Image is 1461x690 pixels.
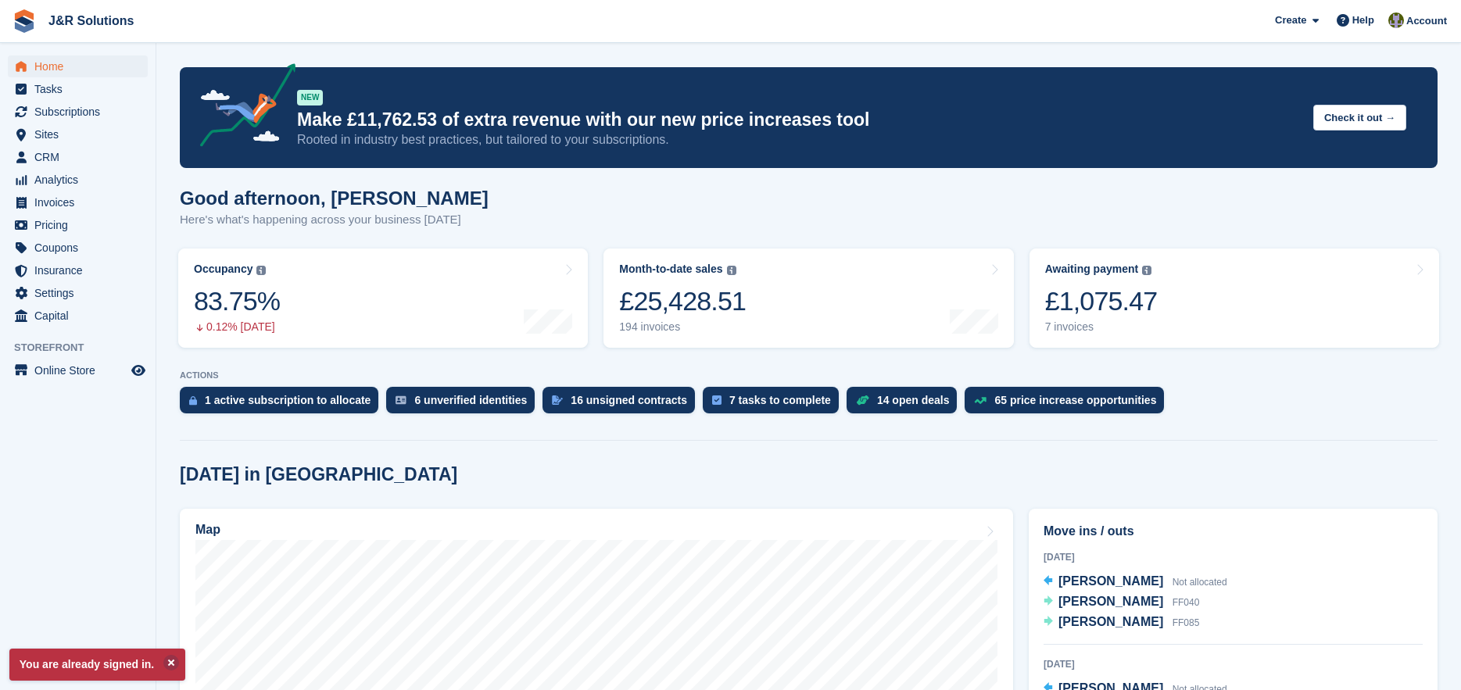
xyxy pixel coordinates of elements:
[8,55,148,77] a: menu
[1044,550,1423,564] div: [DATE]
[8,78,148,100] a: menu
[543,387,703,421] a: 16 unsigned contracts
[297,131,1301,148] p: Rooted in industry best practices, but tailored to your subscriptions.
[729,394,831,406] div: 7 tasks to complete
[34,169,128,191] span: Analytics
[727,266,736,275] img: icon-info-grey-7440780725fd019a000dd9b08b2336e03edf1995a4989e88bcd33f0948082b44.svg
[180,188,489,209] h1: Good afternoon, [PERSON_NAME]
[194,320,280,334] div: 0.12% [DATE]
[129,361,148,380] a: Preview store
[552,395,563,405] img: contract_signature_icon-13c848040528278c33f63329250d36e43548de30e8caae1d1a13099fd9432cc5.svg
[180,211,489,229] p: Here's what's happening across your business [DATE]
[297,109,1301,131] p: Make £11,762.53 of extra revenue with our new price increases tool
[178,248,588,348] a: Occupancy 83.75% 0.12% [DATE]
[8,237,148,259] a: menu
[1045,285,1158,317] div: £1,075.47
[187,63,296,152] img: price-adjustments-announcement-icon-8257ccfd72463d97f412b2fc003d46551f7dbcb40ab6d574587a9cd5c0d94...
[386,387,543,421] a: 6 unverified identities
[205,394,371,406] div: 1 active subscription to allocate
[8,146,148,168] a: menu
[1044,522,1423,541] h2: Move ins / outs
[847,387,965,421] a: 14 open deals
[1044,572,1227,592] a: [PERSON_NAME] Not allocated
[8,359,148,381] a: menu
[189,395,197,406] img: active_subscription_to_allocate_icon-d502201f5373d7db506a760aba3b589e785aa758c864c3986d89f69b8ff3...
[1058,574,1163,588] span: [PERSON_NAME]
[1173,617,1200,628] span: FF085
[1044,657,1423,671] div: [DATE]
[414,394,527,406] div: 6 unverified identities
[297,90,323,105] div: NEW
[1058,595,1163,608] span: [PERSON_NAME]
[877,394,950,406] div: 14 open deals
[1352,13,1374,28] span: Help
[712,395,722,405] img: task-75834270c22a3079a89374b754ae025e5fb1db73e45f91037f5363f120a921f8.svg
[195,523,220,537] h2: Map
[856,395,869,406] img: deal-1b604bf984904fb50ccaf53a9ad4b4a5d6e5aea283cecdc64d6e3604feb123c2.svg
[1045,263,1139,276] div: Awaiting payment
[34,259,128,281] span: Insurance
[1388,13,1404,28] img: Chris Dell
[34,55,128,77] span: Home
[8,191,148,213] a: menu
[1058,615,1163,628] span: [PERSON_NAME]
[1275,13,1306,28] span: Create
[34,359,128,381] span: Online Store
[34,237,128,259] span: Coupons
[8,101,148,123] a: menu
[34,78,128,100] span: Tasks
[256,266,266,275] img: icon-info-grey-7440780725fd019a000dd9b08b2336e03edf1995a4989e88bcd33f0948082b44.svg
[180,370,1438,381] p: ACTIONS
[703,387,847,421] a: 7 tasks to complete
[619,320,746,334] div: 194 invoices
[1173,597,1200,608] span: FF040
[194,285,280,317] div: 83.75%
[571,394,687,406] div: 16 unsigned contracts
[8,214,148,236] a: menu
[1173,577,1227,588] span: Not allocated
[180,387,386,421] a: 1 active subscription to allocate
[34,191,128,213] span: Invoices
[34,282,128,304] span: Settings
[603,248,1013,348] a: Month-to-date sales £25,428.51 194 invoices
[619,285,746,317] div: £25,428.51
[8,282,148,304] a: menu
[965,387,1172,421] a: 65 price increase opportunities
[13,9,36,33] img: stora-icon-8386f47178a22dfd0bd8f6a31ec36ba5ce8667c1dd55bd0f319d3a0aa187defe.svg
[994,394,1156,406] div: 65 price increase opportunities
[1044,613,1199,633] a: [PERSON_NAME] FF085
[8,259,148,281] a: menu
[8,123,148,145] a: menu
[1044,592,1199,613] a: [PERSON_NAME] FF040
[8,169,148,191] a: menu
[1142,266,1151,275] img: icon-info-grey-7440780725fd019a000dd9b08b2336e03edf1995a4989e88bcd33f0948082b44.svg
[1313,105,1406,130] button: Check it out →
[14,340,156,356] span: Storefront
[34,101,128,123] span: Subscriptions
[396,395,406,405] img: verify_identity-adf6edd0f0f0b5bbfe63781bf79b02c33cf7c696d77639b501bdc392416b5a36.svg
[34,214,128,236] span: Pricing
[1406,13,1447,29] span: Account
[1030,248,1439,348] a: Awaiting payment £1,075.47 7 invoices
[180,464,457,485] h2: [DATE] in [GEOGRAPHIC_DATA]
[974,397,987,404] img: price_increase_opportunities-93ffe204e8149a01c8c9dc8f82e8f89637d9d84a8eef4429ea346261dce0b2c0.svg
[1045,320,1158,334] div: 7 invoices
[619,263,722,276] div: Month-to-date sales
[34,146,128,168] span: CRM
[8,305,148,327] a: menu
[34,305,128,327] span: Capital
[194,263,252,276] div: Occupancy
[34,123,128,145] span: Sites
[9,649,185,681] p: You are already signed in.
[42,8,140,34] a: J&R Solutions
